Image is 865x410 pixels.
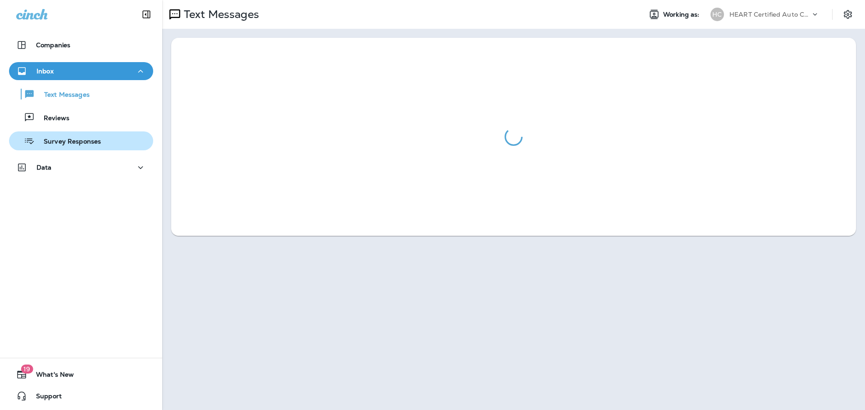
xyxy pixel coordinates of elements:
[9,62,153,80] button: Inbox
[9,108,153,127] button: Reviews
[36,41,70,49] p: Companies
[35,91,90,99] p: Text Messages
[9,158,153,176] button: Data
[9,85,153,104] button: Text Messages
[21,365,33,374] span: 19
[35,114,69,123] p: Reviews
[36,164,52,171] p: Data
[27,392,62,403] span: Support
[35,138,101,146] p: Survey Responses
[9,387,153,405] button: Support
[9,36,153,54] button: Companies
[710,8,724,21] div: HC
[729,11,810,18] p: HEART Certified Auto Care
[663,11,701,18] span: Working as:
[36,68,54,75] p: Inbox
[27,371,74,382] span: What's New
[9,131,153,150] button: Survey Responses
[9,365,153,383] button: 19What's New
[134,5,159,23] button: Collapse Sidebar
[180,8,259,21] p: Text Messages
[840,6,856,23] button: Settings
